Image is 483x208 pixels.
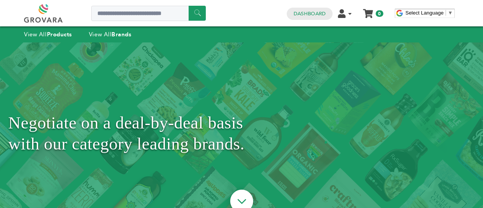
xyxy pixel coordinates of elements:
[91,6,206,21] input: Search a product or brand...
[294,10,326,17] a: Dashboard
[89,31,132,38] a: View AllBrands
[8,62,475,205] h1: Negotiate on a deal-by-deal basis with our category leading brands.
[47,31,72,38] strong: Products
[405,10,444,16] span: Select Language
[111,31,131,38] strong: Brands
[448,10,453,16] span: ▼
[405,10,453,16] a: Select Language​
[24,31,72,38] a: View AllProducts
[376,10,383,17] span: 0
[364,7,373,15] a: My Cart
